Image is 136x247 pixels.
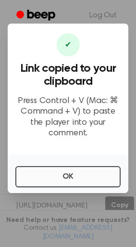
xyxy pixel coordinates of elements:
[80,4,126,27] a: Log Out
[15,62,121,88] h3: Link copied to your clipboard
[10,6,64,25] a: Beep
[15,96,121,139] p: Press Control + V (Mac: ⌘ Command + V) to paste the player into your comment.
[57,33,80,56] div: ✔
[15,166,121,187] button: OK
